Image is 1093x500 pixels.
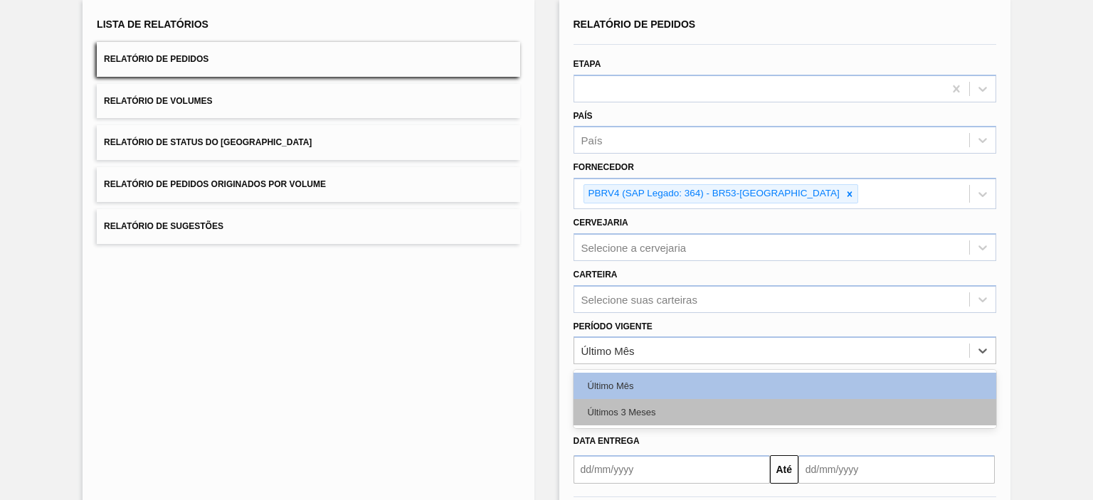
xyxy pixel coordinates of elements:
[574,111,593,121] label: País
[581,293,697,305] div: Selecione suas carteiras
[574,436,640,446] span: Data entrega
[97,209,519,244] button: Relatório de Sugestões
[97,125,519,160] button: Relatório de Status do [GEOGRAPHIC_DATA]
[104,221,223,231] span: Relatório de Sugestões
[97,84,519,119] button: Relatório de Volumes
[574,373,996,399] div: Último Mês
[97,18,208,30] span: Lista de Relatórios
[97,167,519,202] button: Relatório de Pedidos Originados por Volume
[104,96,212,106] span: Relatório de Volumes
[574,321,653,331] label: Período Vigente
[574,18,696,30] span: Relatório de Pedidos
[574,162,634,172] label: Fornecedor
[574,399,996,425] div: Últimos 3 Meses
[97,42,519,77] button: Relatório de Pedidos
[798,455,995,484] input: dd/mm/yyyy
[104,54,208,64] span: Relatório de Pedidos
[581,134,603,147] div: País
[581,241,687,253] div: Selecione a cervejaria
[574,218,628,228] label: Cervejaria
[574,455,770,484] input: dd/mm/yyyy
[574,59,601,69] label: Etapa
[584,185,842,203] div: PBRV4 (SAP Legado: 364) - BR53-[GEOGRAPHIC_DATA]
[574,270,618,280] label: Carteira
[581,345,635,357] div: Último Mês
[770,455,798,484] button: Até
[104,137,312,147] span: Relatório de Status do [GEOGRAPHIC_DATA]
[104,179,326,189] span: Relatório de Pedidos Originados por Volume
